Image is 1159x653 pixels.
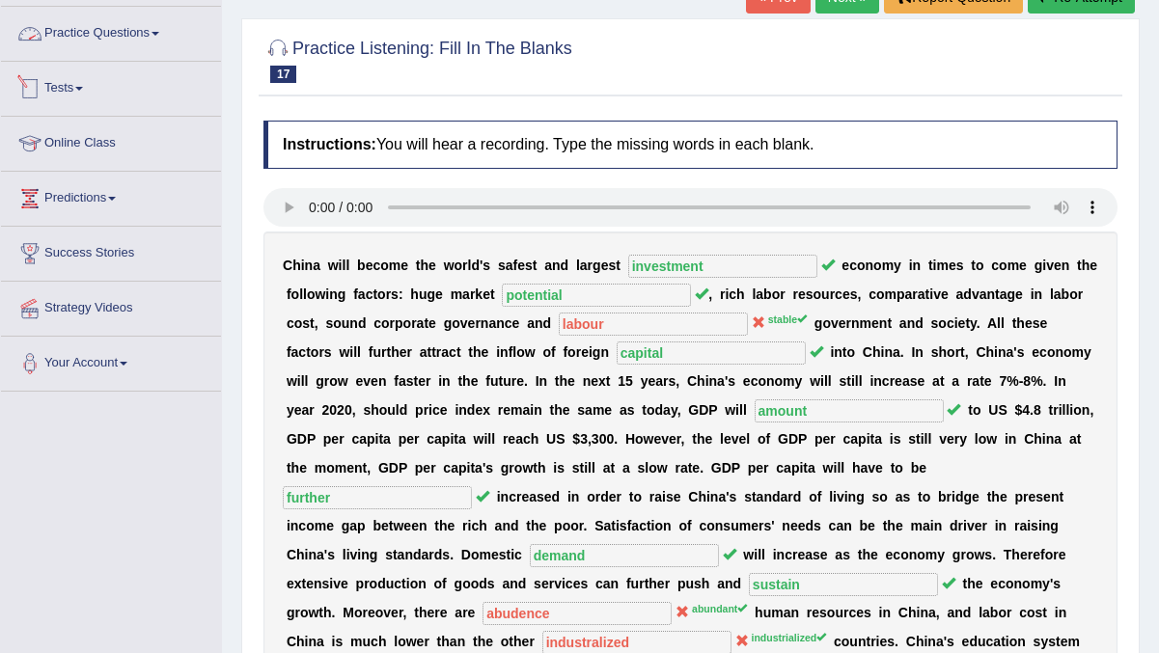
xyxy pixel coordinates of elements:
b: i [830,344,834,360]
b: h [1082,258,1090,273]
b: i [297,373,301,389]
b: c [449,344,456,360]
b: l [1001,315,1005,331]
b: r [475,315,480,331]
b: e [482,344,489,360]
b: t [887,315,892,331]
b: o [999,258,1007,273]
b: s [931,315,939,331]
b: o [876,286,885,302]
b: s [324,344,332,360]
b: d [471,258,480,273]
b: o [294,315,303,331]
a: Practice Questions [1,7,221,55]
b: e [1019,258,1027,273]
b: e [400,344,407,360]
b: p [395,315,403,331]
b: t [965,315,970,331]
b: c [849,258,857,273]
b: l [357,344,361,360]
b: w [444,258,455,273]
b: r [318,344,323,360]
b: n [913,258,922,273]
b: h [391,344,400,360]
a: Online Class [1,117,221,165]
b: t [310,315,315,331]
b: i [881,344,885,360]
b: s [1017,344,1025,360]
b: t [1077,258,1082,273]
b: n [834,344,842,360]
b: m [882,258,894,273]
b: t [490,286,495,302]
b: s [806,286,814,302]
input: blank [628,255,817,278]
b: e [941,286,949,302]
b: a [918,286,925,302]
b: o [567,344,576,360]
b: C [976,344,985,360]
b: t [842,344,847,360]
b: w [315,286,325,302]
b: o [1047,344,1056,360]
b: e [1015,286,1023,302]
b: e [428,315,436,331]
b: , [315,315,318,331]
b: m [1072,344,1084,360]
b: u [821,286,830,302]
b: l [303,286,307,302]
input: blank [617,341,806,365]
b: n [851,315,860,331]
b: i [1031,286,1035,302]
b: l [468,258,472,273]
b: n [500,344,509,360]
b: t [928,258,933,273]
b: o [380,258,389,273]
b: u [342,315,350,331]
b: o [307,286,316,302]
b: g [427,286,435,302]
b: h [872,344,881,360]
b: c [991,258,999,273]
b: m [860,315,871,331]
b: o [516,344,525,360]
b: r [955,344,960,360]
a: Your Account [1,337,221,385]
b: o [311,344,319,360]
b: o [822,315,831,331]
b: ' [480,258,483,273]
b: t [416,258,421,273]
b: c [373,315,381,331]
b: Instructions: [283,136,376,152]
b: h [410,286,419,302]
b: s [608,258,616,273]
b: c [505,315,512,331]
b: u [373,344,381,360]
b: w [328,258,339,273]
b: s [391,286,399,302]
b: n [879,315,888,331]
b: n [884,344,893,360]
b: c [373,258,380,273]
b: r [720,286,725,302]
b: n [907,315,916,331]
b: l [512,344,516,360]
b: o [381,315,390,331]
b: c [869,286,876,302]
b: d [561,258,569,273]
b: l [1050,286,1054,302]
b: c [298,344,306,360]
b: d [542,315,551,331]
b: g [338,286,346,302]
b: n [1035,286,1043,302]
b: t [431,344,436,360]
b: o [947,344,955,360]
b: e [581,344,589,360]
b: l [997,315,1001,331]
b: e [428,258,436,273]
b: o [452,315,460,331]
b: t [468,344,473,360]
b: h [986,344,995,360]
input: blank [559,313,748,336]
b: c [835,286,842,302]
